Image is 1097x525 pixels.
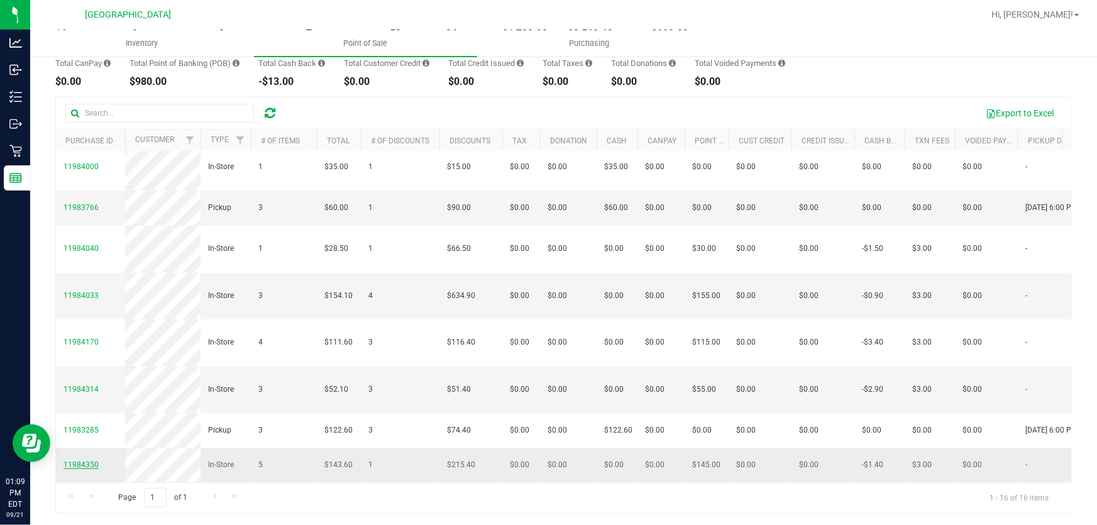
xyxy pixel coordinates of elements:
a: Voided Payment [965,136,1027,145]
inline-svg: Retail [9,145,22,157]
span: -$1.40 [862,459,883,471]
span: $0.00 [799,243,819,255]
a: Cust Credit [739,136,785,145]
span: $0.00 [548,336,567,348]
span: 3 [368,336,373,348]
a: Point of Banking (POB) [695,136,784,145]
span: Point of Sale [327,38,405,49]
span: $0.00 [736,243,756,255]
span: [DATE] 6:00 PM EDT [1025,202,1093,214]
span: 3 [368,384,373,395]
span: $0.00 [510,424,529,436]
span: $51.40 [447,384,471,395]
span: Purchasing [552,38,626,49]
span: $0.00 [799,202,819,214]
button: Export to Excel [978,102,1062,124]
span: $122.60 [324,424,353,436]
i: Sum of the successful, non-voided payments using account credit for all purchases in the date range. [422,59,429,67]
span: 3 [368,424,373,436]
span: 4 [368,290,373,302]
span: $0.00 [862,424,881,436]
span: $0.00 [962,202,982,214]
span: In-Store [208,161,234,173]
span: In-Store [208,290,234,302]
span: $111.60 [324,336,353,348]
span: $0.00 [962,243,982,255]
span: $0.00 [548,161,567,173]
a: Filter [180,130,201,151]
span: - [1025,243,1027,255]
a: Purchase ID [65,136,113,145]
span: $0.00 [962,424,982,436]
div: Total Point of Banking (POB) [130,59,240,67]
span: $60.00 [324,202,348,214]
span: 1 [258,161,263,173]
span: 11984350 [63,460,99,469]
span: $0.00 [548,202,567,214]
span: $0.00 [510,243,529,255]
span: $0.00 [645,336,664,348]
span: [DATE] 6:00 PM EDT [1025,424,1093,436]
span: 11984033 [63,291,99,300]
span: $154.10 [324,290,353,302]
div: Total Voided Payments [695,59,785,67]
span: $0.00 [510,459,529,471]
span: Pickup [208,202,231,214]
span: $0.00 [692,424,712,436]
span: $0.00 [736,424,756,436]
span: $0.00 [548,459,567,471]
iframe: Resource center [13,424,50,462]
span: $3.00 [912,336,932,348]
span: $3.00 [912,384,932,395]
span: $0.00 [604,243,624,255]
div: $0.00 [611,77,676,87]
span: 5 [258,459,263,471]
span: $0.00 [736,336,756,348]
span: 11984000 [63,162,99,171]
span: $0.00 [548,384,567,395]
span: $0.00 [736,290,756,302]
span: $155.00 [692,290,720,302]
span: $634.90 [447,290,475,302]
span: $0.00 [510,290,529,302]
span: 1 [258,243,263,255]
span: Page of 1 [107,488,198,507]
span: $15.00 [447,161,471,173]
a: Purchasing [477,30,701,57]
span: $35.00 [604,161,628,173]
span: $0.00 [604,459,624,471]
a: Type [211,135,229,144]
span: 1 [368,243,373,255]
span: Hi, [PERSON_NAME]! [991,9,1073,19]
span: In-Store [208,384,234,395]
span: $0.00 [962,161,982,173]
span: 11984170 [63,338,99,346]
p: 09/21 [6,510,25,519]
span: 1 - 16 of 16 items [979,488,1059,507]
span: Inventory [109,38,175,49]
span: $0.00 [799,384,819,395]
div: Total CanPay [55,59,111,67]
a: Cash Back [864,136,906,145]
span: $0.00 [912,161,932,173]
span: In-Store [208,459,234,471]
div: $980.00 [130,77,240,87]
a: Discounts [449,136,490,145]
i: Sum of all voided payment transaction amounts, excluding tips and transaction fees, for all purch... [778,59,785,67]
inline-svg: Inventory [9,91,22,103]
span: $66.50 [447,243,471,255]
span: - [1025,459,1027,471]
span: $0.00 [912,202,932,214]
span: $55.00 [692,384,716,395]
span: 4 [258,336,263,348]
span: $52.10 [324,384,348,395]
i: Sum of all round-up-to-next-dollar total price adjustments for all purchases in the date range. [669,59,676,67]
inline-svg: Analytics [9,36,22,49]
span: $0.00 [692,161,712,173]
span: - [1025,336,1027,348]
span: $122.60 [604,424,632,436]
inline-svg: Reports [9,172,22,184]
span: In-Store [208,336,234,348]
span: $3.00 [912,459,932,471]
span: -$3.40 [862,336,883,348]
